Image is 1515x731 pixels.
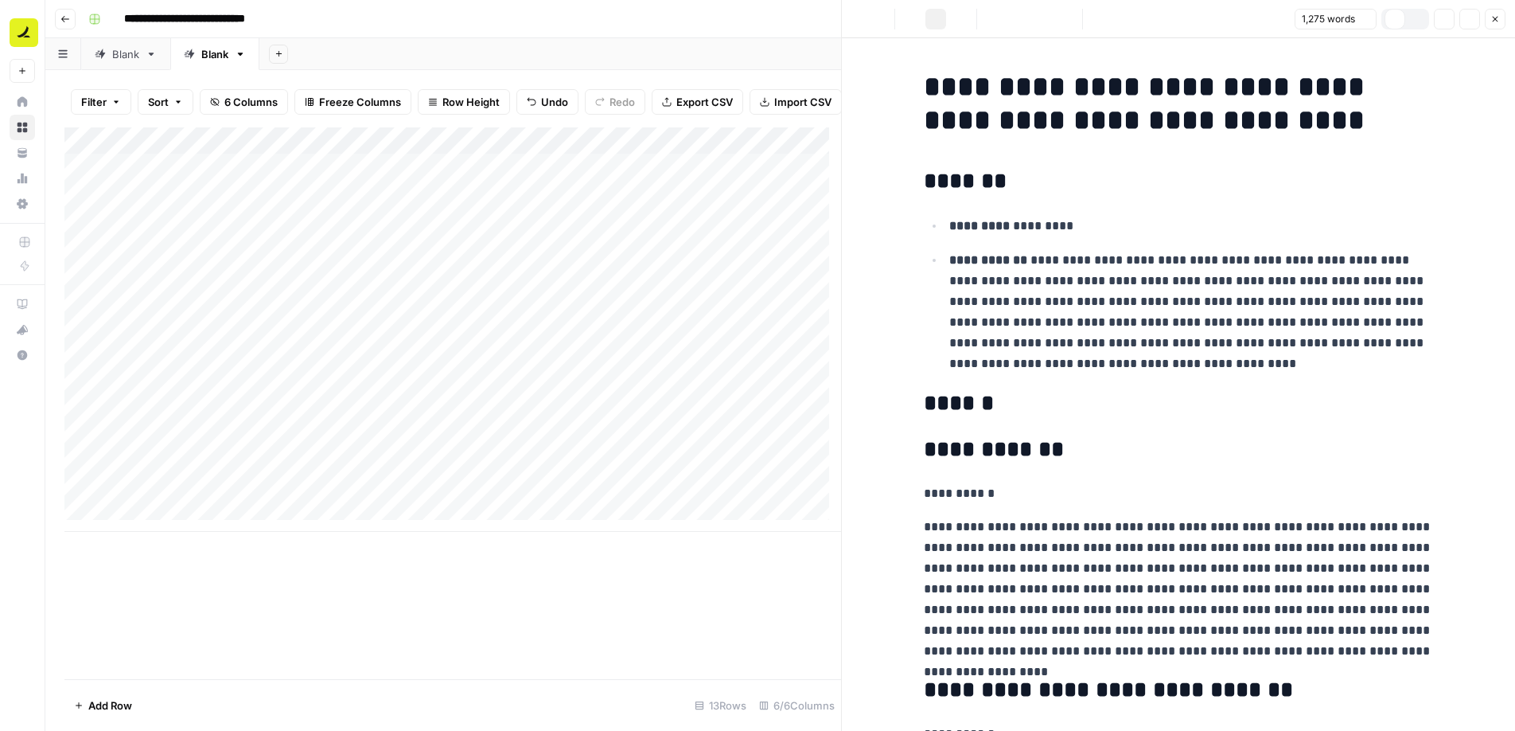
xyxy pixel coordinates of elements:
button: Undo [516,89,578,115]
a: Your Data [10,140,35,166]
button: Export CSV [652,89,743,115]
button: Workspace: Ramp [10,13,35,53]
button: 6 Columns [200,89,288,115]
a: Home [10,89,35,115]
button: Help + Support [10,342,35,368]
a: Settings [10,191,35,217]
span: Add Row [88,698,132,713]
span: Import CSV [774,94,831,110]
span: Filter [81,94,107,110]
a: AirOps Academy [10,291,35,317]
span: 6 Columns [224,94,278,110]
button: Sort [138,89,193,115]
span: Sort [148,94,169,110]
img: Ramp Logo [10,18,38,47]
button: 1,275 words [1295,9,1377,29]
button: What's new? [10,317,35,342]
span: Undo [541,94,568,110]
button: Freeze Columns [294,89,411,115]
span: Redo [610,94,635,110]
div: What's new? [10,318,34,342]
button: Add Row [64,693,142,718]
button: Row Height [418,89,510,115]
span: Export CSV [676,94,733,110]
button: Filter [71,89,131,115]
span: Row Height [442,94,500,110]
a: Usage [10,166,35,191]
a: Blank [170,38,259,70]
div: Blank [201,46,228,62]
span: 1,275 words [1302,12,1355,26]
a: Blank [81,38,170,70]
div: 13 Rows [688,693,753,718]
button: Redo [585,89,645,115]
span: Freeze Columns [319,94,401,110]
a: Browse [10,115,35,140]
div: Blank [112,46,139,62]
button: Import CSV [750,89,842,115]
div: 6/6 Columns [753,693,841,718]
